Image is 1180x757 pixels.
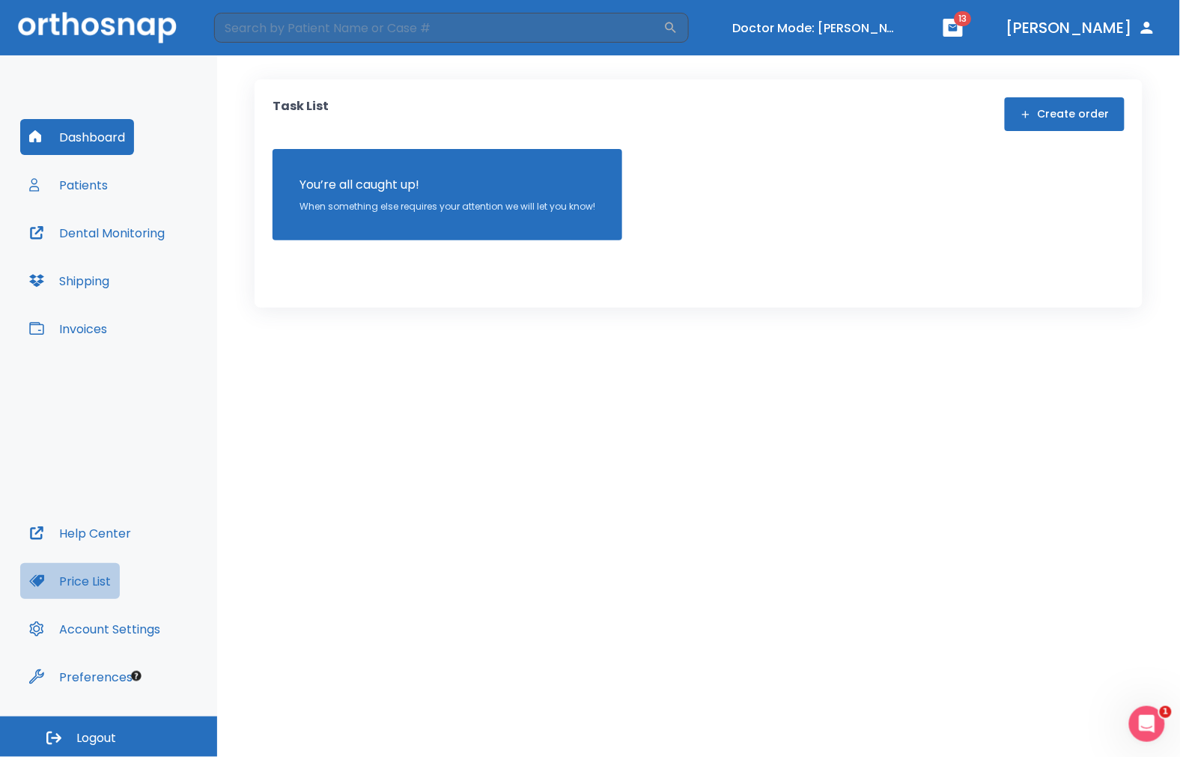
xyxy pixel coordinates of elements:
[1129,706,1165,742] iframe: Intercom live chat
[214,13,663,43] input: Search by Patient Name or Case #
[20,119,134,155] button: Dashboard
[130,669,143,683] div: Tooltip anchor
[726,16,906,40] button: Doctor Mode: [PERSON_NAME]
[20,515,140,551] button: Help Center
[20,611,169,647] button: Account Settings
[20,563,120,599] button: Price List
[20,659,142,695] button: Preferences
[299,200,595,213] p: When something else requires your attention we will let you know!
[955,11,972,26] span: 13
[273,97,329,131] p: Task List
[76,730,116,747] span: Logout
[20,311,116,347] button: Invoices
[1000,14,1162,41] button: [PERSON_NAME]
[1160,706,1172,718] span: 1
[299,176,595,194] p: You’re all caught up!
[20,167,117,203] button: Patients
[1005,97,1125,131] button: Create order
[20,263,118,299] button: Shipping
[18,12,177,43] img: Orthosnap
[20,215,174,251] button: Dental Monitoring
